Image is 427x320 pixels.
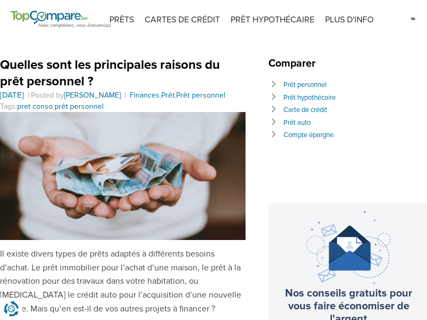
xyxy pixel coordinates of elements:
a: Compte épargne [283,131,334,139]
img: nl.svg [410,11,416,27]
span: Posted by [31,91,123,100]
a: Prêt personnel [283,81,327,89]
span: | [123,91,128,100]
a: Prêt [161,91,175,100]
a: [PERSON_NAME] [64,91,121,100]
img: newsletter [306,211,391,284]
a: Finances [130,91,160,100]
a: Prêt hypothécaire [283,93,336,102]
span: Comparer [268,57,321,70]
span: | [26,91,31,100]
a: Prêt auto [283,118,311,127]
a: Carte de crédit [283,106,327,114]
a: Prêt personnel [176,91,225,100]
a: pret conso [17,102,53,111]
a: prêt personnel [54,102,104,111]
